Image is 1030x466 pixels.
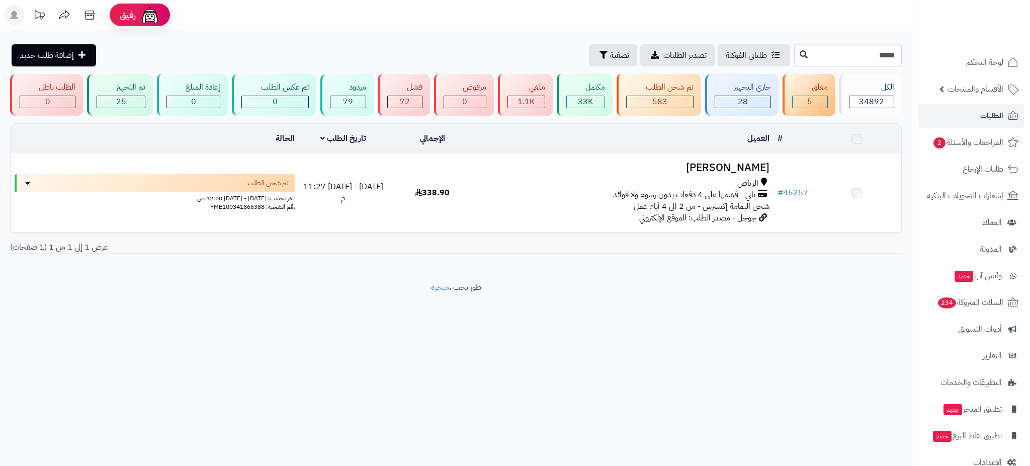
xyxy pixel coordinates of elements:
a: مرفوض 0 [432,74,496,116]
a: وآتس آبجديد [918,264,1024,288]
a: المراجعات والأسئلة2 [918,130,1024,154]
button: تصفية [589,44,637,66]
span: تابي - قسّمها على 4 دفعات بدون رسوم ولا فوائد [613,189,755,201]
h3: [PERSON_NAME] [481,162,769,174]
a: إعادة المبلغ 0 [155,74,230,116]
a: إشعارات التحويلات البنكية [918,184,1024,208]
span: الأقسام والمنتجات [948,82,1003,96]
a: تطبيق نقاط البيعجديد [918,424,1024,448]
div: 0 [167,96,220,108]
a: تحديثات المنصة [27,5,52,28]
span: طلباتي المُوكلة [726,49,767,61]
span: 0 [191,96,196,108]
a: #46257 [778,187,808,199]
span: 0 [273,96,278,108]
div: 28 [715,96,770,108]
span: التطبيقات والخدمات [940,375,1002,390]
span: إضافة طلب جديد [20,49,74,61]
div: تم عكس الطلب [241,82,308,93]
a: تم شحن الطلب 583 [615,74,703,116]
span: طلبات الإرجاع [963,162,1003,176]
a: ملغي 1.1K [496,74,554,116]
a: الكل34892 [837,74,904,116]
a: العملاء [918,210,1024,235]
div: 25 [97,96,144,108]
a: أدوات التسويق [918,317,1024,341]
a: طلبات الإرجاع [918,157,1024,181]
div: 32965 [567,96,605,108]
a: جاري التجهيز 28 [703,74,781,116]
div: ملغي [507,82,545,93]
span: تطبيق نقاط البيع [932,429,1002,443]
a: إضافة طلب جديد [12,44,96,66]
div: تم التجهيز [97,82,145,93]
span: رقم الشحنة: YME100341866388 [210,202,295,211]
a: الحالة [276,132,295,144]
span: 34892 [859,96,884,108]
span: التقارير [983,349,1002,363]
div: مرفوض [444,82,486,93]
a: التقارير [918,344,1024,368]
span: جديد [955,271,973,282]
span: 33K [578,96,593,108]
span: 234 [938,297,956,308]
div: فشل [387,82,422,93]
span: 0 [462,96,467,108]
span: الطلبات [980,109,1003,123]
span: السلات المتروكة [937,295,1003,309]
span: # [778,187,783,199]
span: 28 [738,96,748,108]
span: جوجل - مصدر الطلب: الموقع الإلكتروني [639,212,756,224]
div: اخر تحديث: [DATE] - [DATE] 12:00 ص [15,192,295,203]
span: تصفية [610,49,629,61]
div: 79 [330,96,366,108]
a: مردود 79 [318,74,376,116]
span: 1.1K [518,96,535,108]
a: متجرة [431,281,449,293]
a: مكتمل 33K [555,74,615,116]
span: شحن اليمامة إكسبرس - من 2 الى 4 أيام عمل [634,200,769,212]
div: تم شحن الطلب [626,82,693,93]
span: رفيق [120,9,136,21]
a: الإجمالي [420,132,445,144]
div: 583 [627,96,693,108]
span: 0 [45,96,50,108]
img: ai-face.png [140,5,160,25]
span: وآتس آب [954,269,1002,283]
a: تاريخ الطلب [320,132,366,144]
span: 338.90 [415,187,450,199]
a: تم التجهيز 25 [85,74,154,116]
span: 25 [116,96,126,108]
span: 5 [807,96,812,108]
a: العميل [747,132,769,144]
span: جديد [943,404,962,415]
div: 5 [793,96,827,108]
span: الرياض [737,178,758,189]
div: الطلب باطل [20,82,75,93]
a: الطلب باطل 0 [8,74,85,116]
div: مكتمل [566,82,605,93]
div: معلق [792,82,827,93]
span: 2 [933,137,946,148]
a: لوحة التحكم [918,50,1024,74]
a: تم عكس الطلب 0 [230,74,318,116]
div: إعادة المبلغ [166,82,220,93]
span: المدونة [980,242,1002,256]
a: المدونة [918,237,1024,261]
span: إشعارات التحويلات البنكية [927,189,1003,203]
span: تطبيق المتجر [942,402,1002,416]
div: عرض 1 إلى 1 من 1 (1 صفحات) [3,242,456,253]
span: 583 [652,96,667,108]
div: 72 [388,96,421,108]
a: الطلبات [918,104,1024,128]
a: طلباتي المُوكلة [718,44,790,66]
a: تصدير الطلبات [640,44,715,66]
span: تم شحن الطلب [247,178,289,188]
span: لوحة التحكم [966,55,1003,69]
span: أدوات التسويق [958,322,1002,336]
span: 79 [343,96,353,108]
span: [DATE] - [DATE] 11:27 م [303,181,383,204]
div: 0 [20,96,75,108]
div: مردود [330,82,366,93]
div: الكل [849,82,894,93]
